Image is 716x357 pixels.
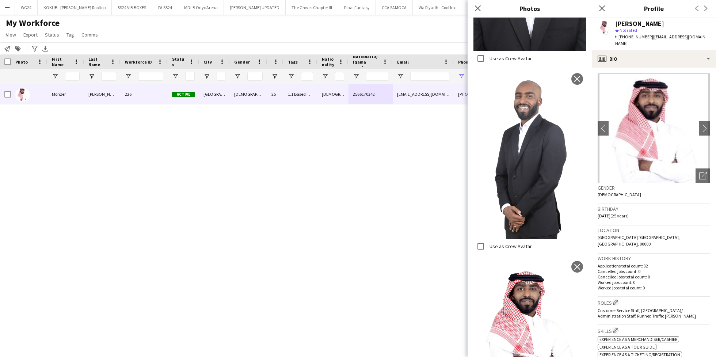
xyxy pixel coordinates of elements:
button: KOKUB - [PERSON_NAME] Rooftop [38,0,112,15]
input: Gender Filter Input [247,72,263,81]
button: PA SS24 [152,0,178,15]
button: Open Filter Menu [397,73,404,80]
input: Workforce ID Filter Input [138,72,163,81]
span: City [203,59,212,65]
label: Use as Crew Avatar [488,243,532,250]
input: Email Filter Input [410,72,449,81]
span: Experience as a Merchandiser/Cashier [599,337,677,342]
span: | [EMAIL_ADDRESS][DOMAIN_NAME] [615,34,708,46]
div: 25 [267,84,283,104]
button: Open Filter Menu [172,73,179,80]
span: [DATE] (25 years) [598,213,629,219]
h3: Birthday [598,206,710,212]
button: Open Filter Menu [125,73,132,80]
app-action-btn: Add to tag [14,44,22,53]
span: National ID/ Iqama number [353,54,380,70]
button: Open Filter Menu [88,73,95,80]
span: Nationality [322,56,335,67]
input: Status Filter Input [185,72,195,81]
span: Not rated [620,27,637,33]
button: Open Filter Menu [288,73,294,80]
span: View [6,31,16,38]
h3: Gender [598,185,710,191]
input: Tags Filter Input [301,72,313,81]
button: Open Filter Menu [52,73,58,80]
span: Tags [288,59,298,65]
div: [PHONE_NUMBER] [454,84,547,104]
a: Export [20,30,41,39]
span: Status [172,56,186,67]
span: Gender [234,59,250,65]
span: Experience as a Tour Guide [599,344,655,350]
h3: Skills [598,327,710,334]
div: Bio [592,50,716,68]
a: Comms [79,30,101,39]
span: First Name [52,56,71,67]
img: Crew avatar or photo [598,73,710,183]
input: City Filter Input [217,72,225,81]
app-action-btn: Advanced filters [30,44,39,53]
input: Last Name Filter Input [102,72,116,81]
p: Applications total count: 32 [598,263,710,269]
p: Cancelled jobs total count: 0 [598,274,710,280]
input: Nationality Filter Input [335,72,344,81]
h3: Roles [598,299,710,306]
span: Email [397,59,409,65]
span: Comms [81,31,98,38]
span: Last Name [88,56,107,67]
label: Use as Crew Avatar [488,55,532,62]
app-action-btn: Notify workforce [3,44,12,53]
p: Worked jobs count: 0 [598,280,710,285]
span: [DEMOGRAPHIC_DATA] [598,192,641,197]
div: [PERSON_NAME] [84,84,121,104]
button: SS24 VIB BOXES [112,0,152,15]
h3: Work history [598,255,710,262]
div: 226 [121,84,168,104]
span: Tag [66,31,74,38]
span: [GEOGRAPHIC_DATA] [GEOGRAPHIC_DATA], [GEOGRAPHIC_DATA], 00000 [598,235,680,247]
span: t. [PHONE_NUMBER] [615,34,653,39]
h3: Location [598,227,710,233]
span: Workforce ID [125,59,152,65]
div: [DEMOGRAPHIC_DATA] [230,84,267,104]
p: Worked jobs total count: 0 [598,285,710,290]
span: 2566170342 [353,91,375,97]
input: National ID/ Iqama number Filter Input [366,72,388,81]
button: Open Filter Menu [271,73,278,80]
span: Active [172,92,195,97]
a: Status [42,30,62,39]
span: Phone [458,59,471,65]
div: [PERSON_NAME] [615,20,664,27]
button: Open Filter Menu [234,73,241,80]
div: 1.1 Based in [GEOGRAPHIC_DATA], 2.2 English Level = 2/3 Good [283,84,317,104]
button: Open Filter Menu [322,73,328,80]
a: Tag [64,30,77,39]
span: Export [23,31,38,38]
span: Photo [15,59,28,65]
button: Open Filter Menu [458,73,465,80]
span: Status [45,31,59,38]
h3: Profile [592,4,716,13]
button: Via Riyadh - Cool Inc [413,0,462,15]
a: View [3,30,19,39]
div: Monzer [47,84,84,104]
button: MDLB Onyx Arena [178,0,224,15]
app-action-btn: Export XLSX [41,44,50,53]
button: Final Fantasy [338,0,376,15]
button: Open Filter Menu [353,73,359,80]
button: [PERSON_NAME] UPDATED [224,0,286,15]
input: First Name Filter Input [65,72,80,81]
div: Open photos pop-in [696,168,710,183]
span: Customer Service Staff, [GEOGRAPHIC_DATA]/ Administration Staff, Runner, Traffic [PERSON_NAME] [598,308,696,319]
img: Crew photo 1096268 [473,70,586,239]
button: Davis Cup [462,0,493,15]
button: The Groves Chapter III [286,0,338,15]
span: My Workforce [6,18,60,29]
h3: Photos [468,4,592,13]
div: [EMAIL_ADDRESS][DOMAIN_NAME] [393,84,454,104]
div: [DEMOGRAPHIC_DATA] [317,84,349,104]
p: Cancelled jobs count: 0 [598,269,710,274]
button: CCA SAMOCA [376,0,413,15]
button: WG24 [15,0,38,15]
div: [GEOGRAPHIC_DATA] [199,84,230,104]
